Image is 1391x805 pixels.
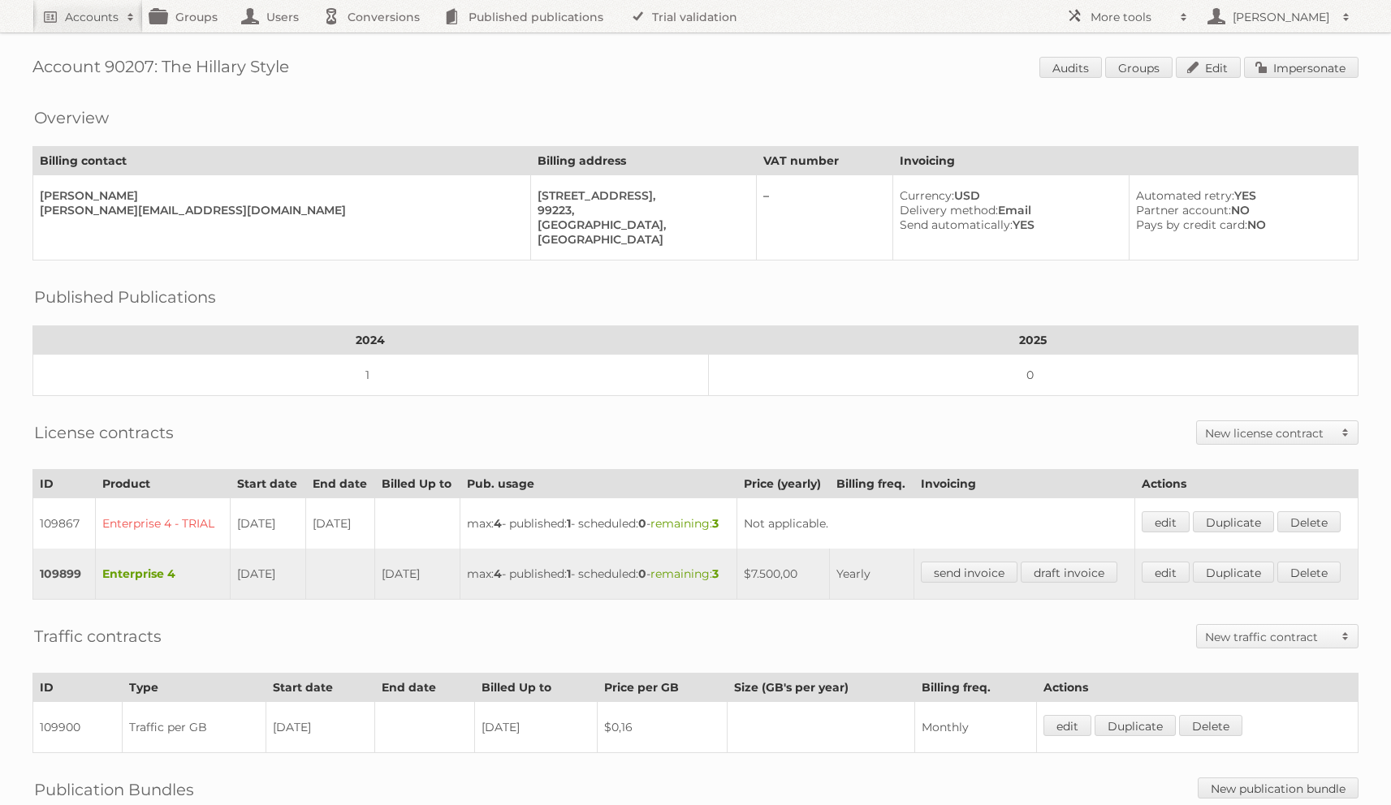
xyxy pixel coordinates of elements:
strong: 4 [494,566,502,581]
a: Groups [1105,57,1173,78]
div: [STREET_ADDRESS], [538,188,744,203]
div: NO [1136,203,1345,217]
strong: 1 [567,566,571,581]
th: Invoicing [893,147,1359,175]
div: YES [1136,188,1345,203]
th: Billing contact [33,147,531,175]
th: Product [96,470,231,498]
td: – [757,175,893,260]
th: Pub. usage [460,470,737,498]
th: 2024 [33,326,709,355]
span: Delivery method: [900,203,998,217]
td: $0,16 [597,702,727,753]
td: 109900 [33,702,123,753]
th: Price per GB [597,674,727,702]
th: Type [122,674,266,702]
span: remaining: [650,566,719,581]
span: Send automatically: [900,217,1013,232]
td: [DATE] [375,549,460,600]
div: NO [1136,217,1345,232]
a: edit [1043,715,1091,736]
a: send invoice [921,562,1017,583]
div: [PERSON_NAME][EMAIL_ADDRESS][DOMAIN_NAME] [40,203,517,217]
span: Toggle [1333,625,1358,648]
strong: 0 [638,566,646,581]
a: Audits [1039,57,1102,78]
th: End date [374,674,474,702]
th: Billed Up to [375,470,460,498]
div: [GEOGRAPHIC_DATA] [538,232,744,247]
td: max: - published: - scheduled: - [460,549,737,600]
a: New traffic contract [1197,625,1358,648]
th: Billing freq. [915,674,1037,702]
th: Billing freq. [830,470,914,498]
h2: New license contract [1205,425,1333,441]
h2: Published Publications [34,285,216,309]
td: 109899 [33,549,96,600]
td: [DATE] [474,702,597,753]
h2: More tools [1091,9,1172,25]
span: Toggle [1333,421,1358,444]
a: edit [1142,562,1190,583]
strong: 4 [494,516,502,531]
a: Impersonate [1244,57,1359,78]
td: Yearly [830,549,914,600]
th: VAT number [757,147,893,175]
h2: Accounts [65,9,119,25]
strong: 0 [638,516,646,531]
td: Enterprise 4 [96,549,231,600]
td: 1 [33,355,709,396]
td: $7.500,00 [737,549,830,600]
span: remaining: [650,516,719,531]
td: Monthly [915,702,1037,753]
th: Actions [1135,470,1359,498]
strong: 3 [712,566,719,581]
a: Duplicate [1095,715,1176,736]
div: 99223, [538,203,744,217]
strong: 3 [712,516,719,531]
a: Delete [1179,715,1242,736]
div: YES [900,217,1116,232]
strong: 1 [567,516,571,531]
th: 2025 [708,326,1358,355]
a: New publication bundle [1198,777,1359,799]
h2: New traffic contract [1205,629,1333,645]
h2: Overview [34,105,109,130]
a: Duplicate [1193,562,1274,583]
td: Not applicable. [737,498,1135,549]
td: [DATE] [231,498,306,549]
a: draft invoice [1021,562,1117,583]
td: [DATE] [231,549,306,600]
th: Billed Up to [474,674,597,702]
span: Automated retry: [1136,188,1234,203]
h1: Account 90207: The Hillary Style [32,57,1359,81]
div: Email [900,203,1116,217]
a: Edit [1176,57,1241,78]
td: max: - published: - scheduled: - [460,498,737,549]
th: ID [33,674,123,702]
h2: Traffic contracts [34,624,162,648]
td: [DATE] [305,498,375,549]
a: New license contract [1197,421,1358,444]
th: Start date [266,674,374,702]
h2: Publication Bundles [34,777,194,802]
a: Delete [1277,511,1341,532]
th: Billing address [530,147,757,175]
span: Currency: [900,188,954,203]
td: Enterprise 4 - TRIAL [96,498,231,549]
th: Price (yearly) [737,470,830,498]
th: Actions [1037,674,1359,702]
th: Start date [231,470,306,498]
td: Traffic per GB [122,702,266,753]
h2: [PERSON_NAME] [1229,9,1334,25]
span: Partner account: [1136,203,1231,217]
div: USD [900,188,1116,203]
th: Size (GB's per year) [727,674,915,702]
h2: License contracts [34,420,174,445]
td: 109867 [33,498,96,549]
a: Delete [1277,562,1341,583]
a: Duplicate [1193,511,1274,532]
th: ID [33,470,96,498]
span: Pays by credit card: [1136,217,1247,232]
td: 0 [708,355,1358,396]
